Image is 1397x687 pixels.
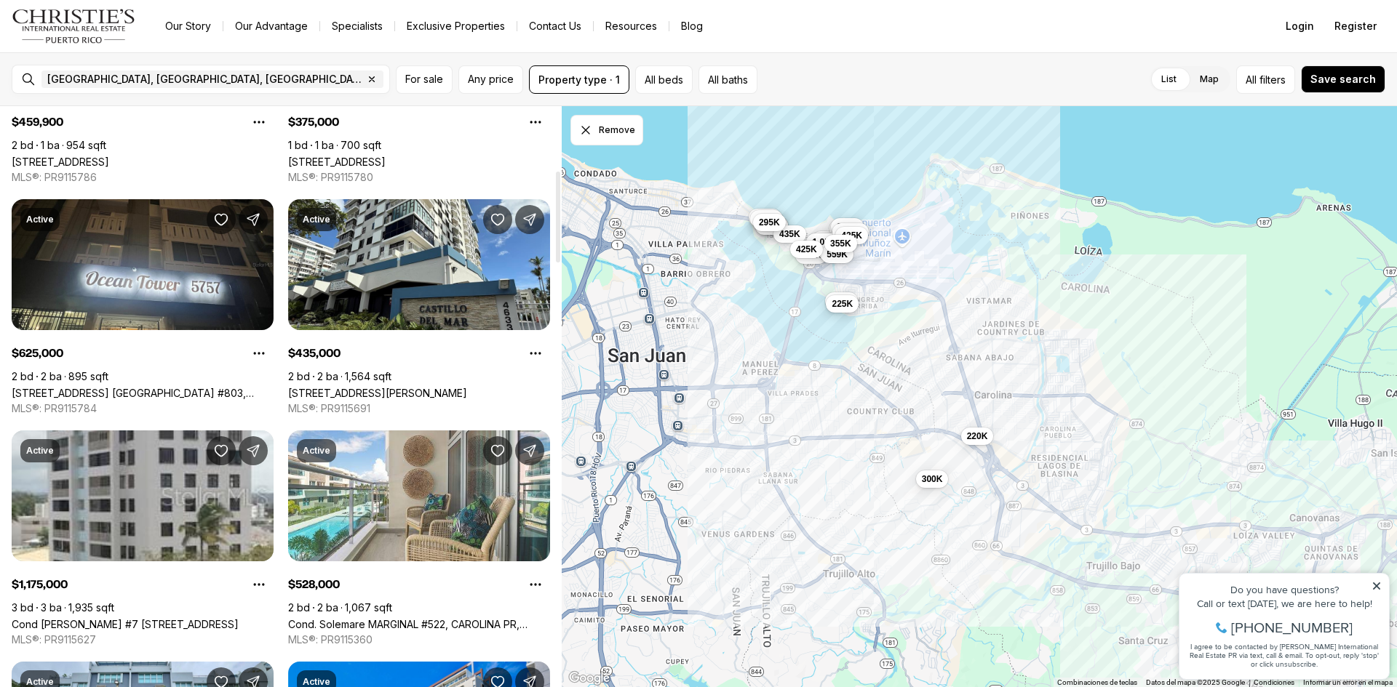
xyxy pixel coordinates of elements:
button: 1.18M [832,223,868,241]
img: logo [12,9,136,44]
a: 5757 AVE. ISLA VERDE #803, CAROLINA PR, 00979 [12,387,274,399]
p: Active [303,214,330,225]
a: 1 CALLE AMAPOLA #11A, CAROLINA PR, 00979 [12,156,109,168]
span: 425K [841,230,862,241]
span: Login [1286,20,1314,32]
span: 220K [967,430,988,442]
button: Share Property [239,436,268,465]
button: Property options [244,108,274,137]
a: Our Story [154,16,223,36]
button: 425K [790,241,823,258]
button: 350K [825,292,858,310]
p: Active [26,214,54,225]
span: [PHONE_NUMBER] [60,68,181,83]
a: Specialists [320,16,394,36]
button: Save search [1301,65,1385,93]
a: 4633 Ave Isla Verde COND CASTILLO DEL MAR #201, CAROLINA PR, 00979 [288,387,467,399]
span: 480K [756,213,777,225]
button: Share Property [515,205,544,234]
a: Exclusive Properties [395,16,517,36]
label: List [1150,66,1188,92]
span: 225K [837,221,858,233]
button: For sale [396,65,453,94]
span: Register [1334,20,1377,32]
button: 225K [831,218,864,236]
div: Call or text [DATE], we are here to help! [15,47,210,57]
span: 295K [759,217,780,228]
span: Save search [1310,73,1376,85]
button: 435K [773,225,806,243]
a: 4123 ISLA VERDE AVE #201, CAROLINA PR, 00979 [288,156,386,168]
button: 225K [826,295,859,313]
span: 425K [796,244,817,255]
button: Contact Us [517,16,593,36]
button: Save Property: 5757 AVE. ISLA VERDE #803 [207,205,236,234]
label: Map [1188,66,1230,92]
button: 425K [835,227,868,244]
button: 355K [824,235,857,252]
span: 300K [922,473,943,485]
button: 480K [750,210,783,228]
button: Property options [521,339,550,368]
p: Active [26,445,54,457]
button: Share Property [239,205,268,234]
button: All baths [698,65,757,94]
button: Property options [244,570,274,599]
span: 435K [779,228,800,240]
button: Property type · 1 [529,65,629,94]
button: Save Property: Cond. Solemare MARGINAL #522 [483,436,512,465]
a: Blog [669,16,715,36]
button: Any price [458,65,523,94]
button: Login [1277,12,1323,41]
span: 355K [830,238,851,249]
span: Any price [468,73,514,85]
span: 1.05M [812,236,836,248]
button: 295K [753,214,786,231]
span: filters [1259,72,1286,87]
a: Our Advantage [223,16,319,36]
button: Property options [521,570,550,599]
span: Datos del mapa ©2025 Google [1146,678,1245,686]
span: [GEOGRAPHIC_DATA], [GEOGRAPHIC_DATA], [GEOGRAPHIC_DATA] [47,73,363,85]
button: Property options [244,339,274,368]
button: Allfilters [1236,65,1295,94]
a: Cond Esmeralda #7 CALLE AMAPOLA #602, CAROLINA PR, 00979 [12,618,239,630]
button: Save Property: 4633 Ave Isla Verde COND CASTILLO DEL MAR #201 [483,205,512,234]
a: Resources [594,16,669,36]
button: All beds [635,65,693,94]
button: 850K [749,209,781,226]
button: Dismiss drawing [570,115,643,145]
div: Do you have questions? [15,33,210,43]
button: Save Property: Cond Esmeralda #7 CALLE AMAPOLA #602 [207,436,236,465]
button: 300K [916,470,949,488]
button: 475K [812,231,845,249]
span: All [1246,72,1257,87]
span: 559K [827,249,848,260]
span: I agree to be contacted by [PERSON_NAME] International Real Estate PR via text, call & email. To ... [18,89,207,117]
button: Register [1326,12,1385,41]
span: 1.18M [838,226,862,238]
button: 220K [961,427,994,445]
p: Active [303,445,330,457]
button: 460K [829,220,862,237]
button: Property options [521,108,550,137]
button: 1.05M [806,233,842,251]
span: For sale [405,73,443,85]
span: 225K [832,298,853,310]
button: Share Property [515,436,544,465]
button: 559K [821,246,853,263]
a: Cond. Solemare MARGINAL #522, CAROLINA PR, 00979 [288,618,550,630]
